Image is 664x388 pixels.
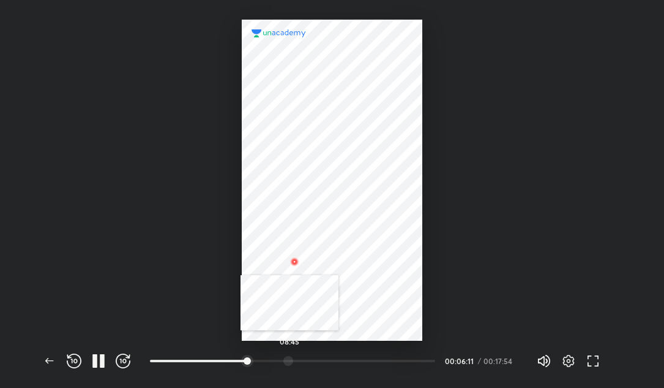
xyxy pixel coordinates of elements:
[445,357,476,365] div: 00:06:11
[478,357,481,365] div: /
[483,357,517,365] div: 00:17:54
[252,29,305,37] img: logo.2a7e12a2.svg
[287,254,302,269] img: wMgqJGBwKWe8AAAAABJRU5ErkJggg==
[280,338,299,345] h5: 08:45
